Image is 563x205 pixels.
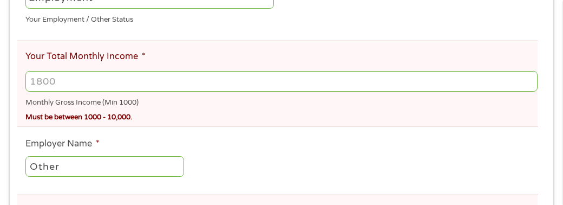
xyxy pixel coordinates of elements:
div: Your Employment / Other Status [25,10,274,25]
div: Monthly Gross Income (Min 1000) [25,94,538,108]
input: Walmart [25,156,184,177]
label: Your Total Monthly Income [25,51,146,62]
input: 1800 [25,71,538,92]
div: Must be between 1000 - 10,000. [25,108,538,123]
label: Employer Name [25,138,100,150]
